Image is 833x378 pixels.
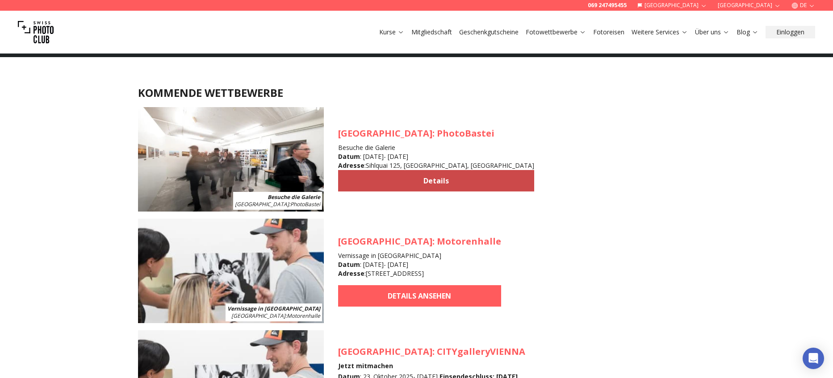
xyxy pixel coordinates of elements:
a: Details [338,170,534,191]
span: : Motorenhalle [231,312,320,320]
button: Fotowettbewerbe [522,26,590,38]
a: Geschenkgutscheine [459,28,519,37]
span: : PhotoBastei [235,200,320,208]
b: Datum [338,152,360,161]
span: [GEOGRAPHIC_DATA] [338,345,432,357]
a: Mitgliedschaft [411,28,452,37]
span: [GEOGRAPHIC_DATA] [231,312,285,320]
a: Blog [737,28,758,37]
b: Besuche die Galerie [268,193,320,201]
span: [GEOGRAPHIC_DATA] [338,235,432,247]
h3: : PhotoBastei [338,127,534,140]
img: SPC Photo Awards DRESDEN September 2025 [138,219,324,323]
button: Mitgliedschaft [408,26,456,38]
h2: KOMMENDE WETTBEWERBE [138,86,695,100]
h4: Vernissage in [GEOGRAPHIC_DATA] [338,251,501,260]
button: Einloggen [766,26,815,38]
button: Geschenkgutscheine [456,26,522,38]
div: : [DATE] - [DATE] : [STREET_ADDRESS] [338,260,501,278]
a: Fotoreisen [593,28,624,37]
span: [GEOGRAPHIC_DATA] [235,200,289,208]
span: [GEOGRAPHIC_DATA] [338,127,432,139]
h3: : Motorenhalle [338,235,501,248]
button: Blog [733,26,762,38]
img: Swiss photo club [18,14,54,50]
b: Adresse [338,161,364,170]
b: Vernissage in [GEOGRAPHIC_DATA] [227,305,320,312]
img: SPC Photo Awards Zürich: Herbst 2025 [138,107,324,212]
b: Datum [338,260,360,269]
button: Über uns [691,26,733,38]
h4: Besuche die Galerie [338,143,534,152]
a: Kurse [379,28,404,37]
h4: Jetzt mitmachen [338,361,525,370]
b: Adresse [338,269,364,278]
button: Weitere Services [628,26,691,38]
a: DETAILS ANSEHEN [338,285,501,307]
a: Weitere Services [632,28,688,37]
a: 069 247495455 [588,2,627,9]
button: Kurse [376,26,408,38]
div: : [DATE] - [DATE] : Sihlquai 125, [GEOGRAPHIC_DATA], [GEOGRAPHIC_DATA] [338,152,534,170]
a: Über uns [695,28,729,37]
div: Open Intercom Messenger [803,348,824,369]
a: Fotowettbewerbe [526,28,586,37]
h3: : CITYgalleryVIENNA [338,345,525,358]
button: Fotoreisen [590,26,628,38]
